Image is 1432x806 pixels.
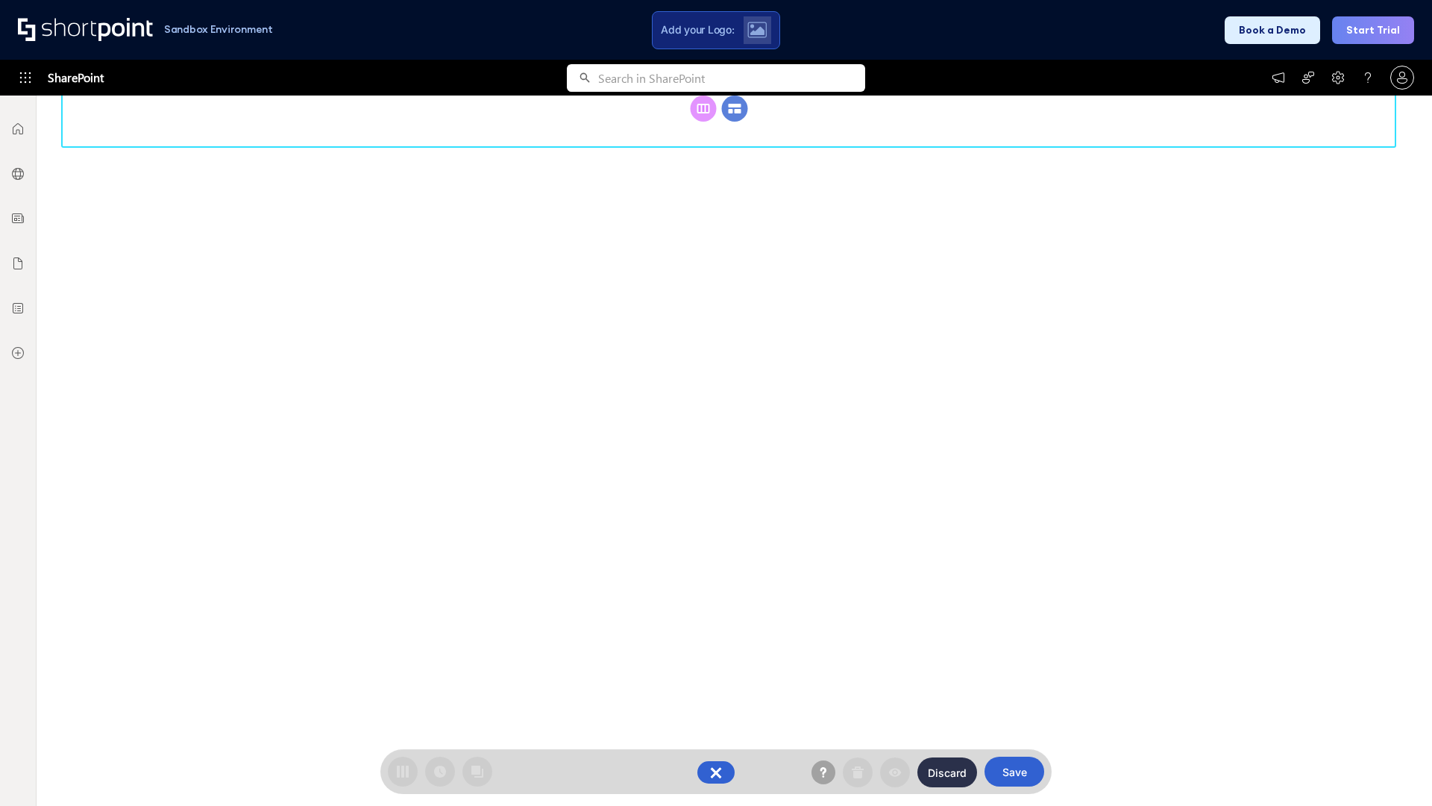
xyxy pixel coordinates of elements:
button: Book a Demo [1225,16,1320,44]
img: Upload logo [747,22,767,38]
button: Save [984,757,1044,787]
button: Discard [917,757,977,787]
span: Add your Logo: [661,23,734,37]
span: SharePoint [48,60,104,96]
h1: Sandbox Environment [164,25,273,34]
iframe: Chat Widget [1357,734,1432,806]
input: Search in SharePoint [598,64,865,92]
button: Start Trial [1332,16,1414,44]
